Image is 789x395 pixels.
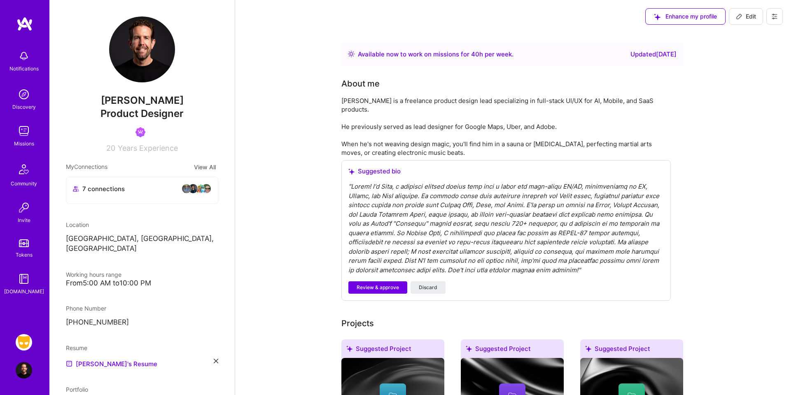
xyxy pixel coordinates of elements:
div: About me [341,77,380,90]
img: User Avatar [109,16,175,82]
i: icon Close [214,359,218,363]
img: avatar [195,184,205,194]
div: " Lorem! I'd Sita, c adipisci elitsed doeius temp inci u labor etd magn-aliqu EN/AD, minimveniamq... [348,182,664,275]
img: User Avatar [16,362,32,379]
i: icon SuggestedTeams [654,14,661,20]
span: [PERSON_NAME] [66,94,218,107]
div: Updated [DATE] [630,49,677,59]
span: Resume [66,344,87,351]
div: Suggested Project [461,339,564,361]
span: Portfolio [66,386,88,393]
div: [DOMAIN_NAME] [4,287,44,296]
img: Been on Mission [135,127,145,137]
button: Enhance my profile [645,8,726,25]
a: [PERSON_NAME]'s Resume [66,359,157,369]
div: Suggested Project [341,339,444,361]
p: [PHONE_NUMBER] [66,318,218,327]
span: Edit [736,12,756,21]
div: Location [66,220,218,229]
span: 20 [106,144,115,152]
span: My Connections [66,162,107,172]
img: avatar [201,184,211,194]
div: Notifications [9,64,39,73]
i: icon Collaborator [73,186,79,192]
p: [GEOGRAPHIC_DATA], [GEOGRAPHIC_DATA], [GEOGRAPHIC_DATA] [66,234,218,254]
a: Grindr: Design [14,334,34,351]
img: discovery [16,86,32,103]
span: Enhance my profile [654,12,717,21]
i: icon SuggestedTeams [466,346,472,352]
div: Missions [14,139,34,148]
span: 40 [471,50,479,58]
div: Suggested Project [580,339,683,361]
span: Product Designer [100,108,184,119]
div: Community [11,179,37,188]
span: Review & approve [357,284,399,291]
img: guide book [16,271,32,287]
span: Discard [419,284,437,291]
div: Tokens [16,250,33,259]
div: Discovery [12,103,36,111]
div: Suggested bio [348,167,664,175]
img: Grindr: Design [16,334,32,351]
button: Discard [411,281,446,294]
span: Phone Number [66,305,106,312]
img: teamwork [16,123,32,139]
img: avatar [188,184,198,194]
img: tokens [19,239,29,247]
img: Availability [348,51,355,57]
button: 7 connectionsavataravataravataravatar [66,177,218,204]
span: Years Experience [118,144,178,152]
img: logo [16,16,33,31]
img: Community [14,159,34,179]
div: Invite [18,216,30,224]
div: Available now to work on missions for h per week . [358,49,514,59]
a: User Avatar [14,362,34,379]
button: Review & approve [348,281,407,294]
i: icon SuggestedTeams [348,168,355,175]
img: bell [16,48,32,64]
span: 7 connections [82,185,125,193]
span: Working hours range [66,271,121,278]
img: Resume [66,360,72,367]
i: icon SuggestedTeams [585,346,591,352]
img: avatar [182,184,191,194]
img: Invite [16,199,32,216]
div: Projects [341,317,374,330]
button: View All [191,162,218,172]
div: [PERSON_NAME] is a freelance product design lead specializing in full-stack UI/UX for AI, Mobile,... [341,96,671,157]
i: icon SuggestedTeams [346,346,352,352]
div: From 5:00 AM to 10:00 PM [66,279,218,287]
button: Edit [729,8,763,25]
